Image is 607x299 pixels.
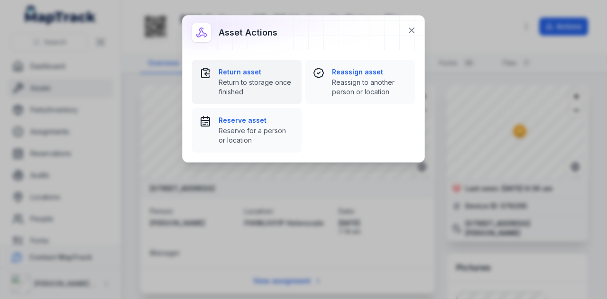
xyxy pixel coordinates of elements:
strong: Reserve asset [219,116,294,125]
span: Reassign to another person or location [332,78,407,97]
span: Reserve for a person or location [219,126,294,145]
h3: Asset actions [219,26,277,39]
strong: Reassign asset [332,67,407,77]
button: Reserve assetReserve for a person or location [192,108,302,153]
button: Reassign assetReassign to another person or location [305,60,415,104]
strong: Return asset [219,67,294,77]
span: Return to storage once finished [219,78,294,97]
button: Return assetReturn to storage once finished [192,60,302,104]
